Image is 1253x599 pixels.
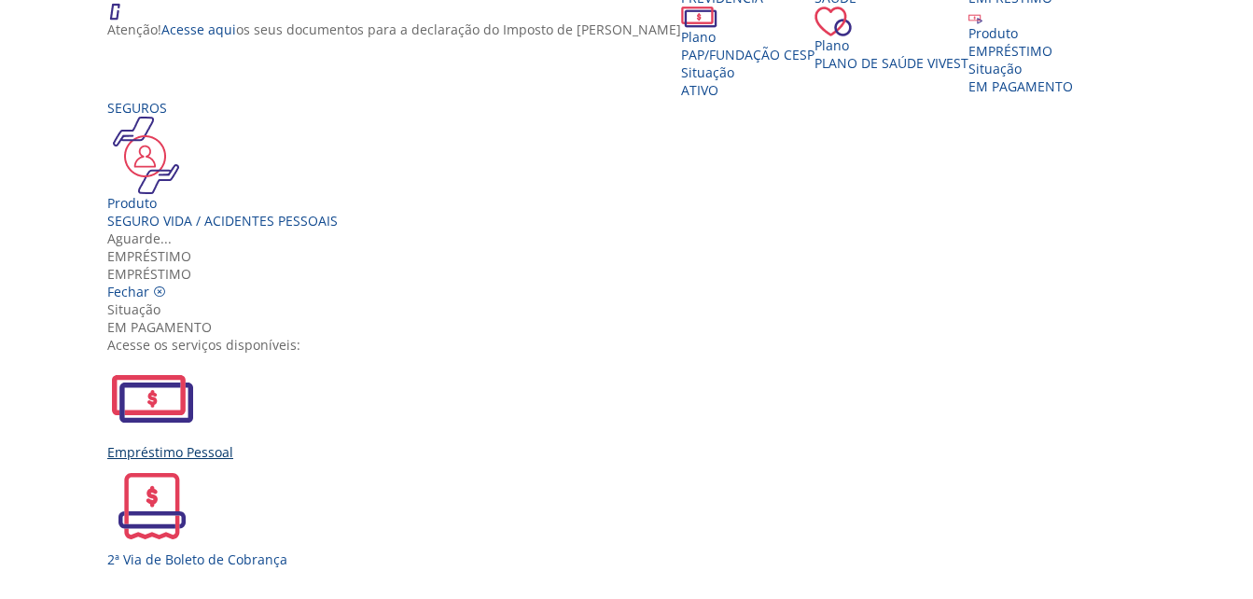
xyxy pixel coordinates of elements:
a: Fechar [107,283,166,300]
img: ico_seguros.png [107,117,185,194]
div: EM PAGAMENTO [107,318,1160,336]
p: Atenção! os seus documentos para a declaração do Imposto de [PERSON_NAME] [107,21,681,38]
span: EMPRÉSTIMO [107,265,191,283]
span: Ativo [681,81,718,99]
img: ico_emprestimo.svg [968,10,982,24]
img: ico_dinheiro.png [681,7,717,28]
div: Empréstimo Pessoal [107,443,1160,461]
span: PAP/Fundação CESP [681,46,814,63]
span: Fechar [107,283,149,300]
a: Seguros Produto Seguro Vida / Acidentes Pessoais [107,99,338,230]
span: EM PAGAMENTO [968,77,1073,95]
div: Situação [681,63,814,81]
div: Situação [107,300,1160,318]
div: Seguros [107,99,338,117]
div: Empréstimo [107,247,1160,265]
a: Acesse aqui [161,21,236,38]
div: Seguro Vida / Acidentes Pessoais [107,212,338,230]
div: 2ª Via de Boleto de Cobrança [107,550,1160,568]
img: ico_coracao.png [814,7,852,36]
div: Plano [814,36,968,54]
div: Situação [968,60,1073,77]
span: Plano de Saúde VIVEST [814,54,968,72]
div: Aguarde... [107,230,1160,247]
div: Plano [681,28,814,46]
a: Empréstimo Pessoal [107,354,1160,461]
img: EmprestimoPessoal.svg [107,354,197,443]
img: 2ViaCobranca.svg [107,461,197,550]
a: 2ª Via de Boleto de Cobrança [107,461,1160,568]
div: Produto [107,194,338,212]
div: EMPRÉSTIMO [968,42,1073,60]
div: Produto [968,24,1073,42]
div: Acesse os serviços disponíveis: [107,336,1160,354]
